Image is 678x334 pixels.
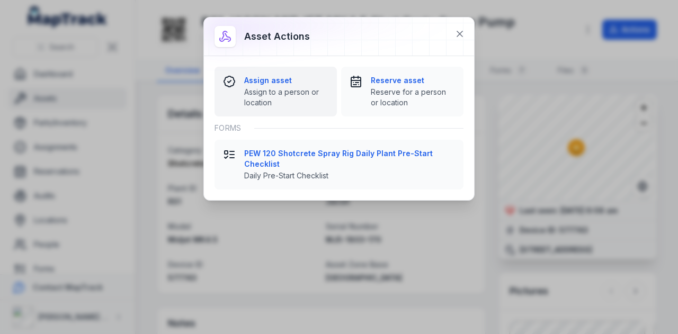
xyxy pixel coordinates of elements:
div: Forms [215,116,463,140]
span: Assign to a person or location [244,87,328,108]
button: PEW 120 Shotcrete Spray Rig Daily Plant Pre-Start ChecklistDaily Pre-Start Checklist [215,140,463,189]
button: Reserve assetReserve for a person or location [341,67,463,116]
strong: Assign asset [244,75,328,86]
button: Assign assetAssign to a person or location [215,67,337,116]
strong: PEW 120 Shotcrete Spray Rig Daily Plant Pre-Start Checklist [244,148,455,169]
strong: Reserve asset [371,75,455,86]
span: Daily Pre-Start Checklist [244,170,455,181]
span: Reserve for a person or location [371,87,455,108]
h3: Asset actions [244,29,310,44]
